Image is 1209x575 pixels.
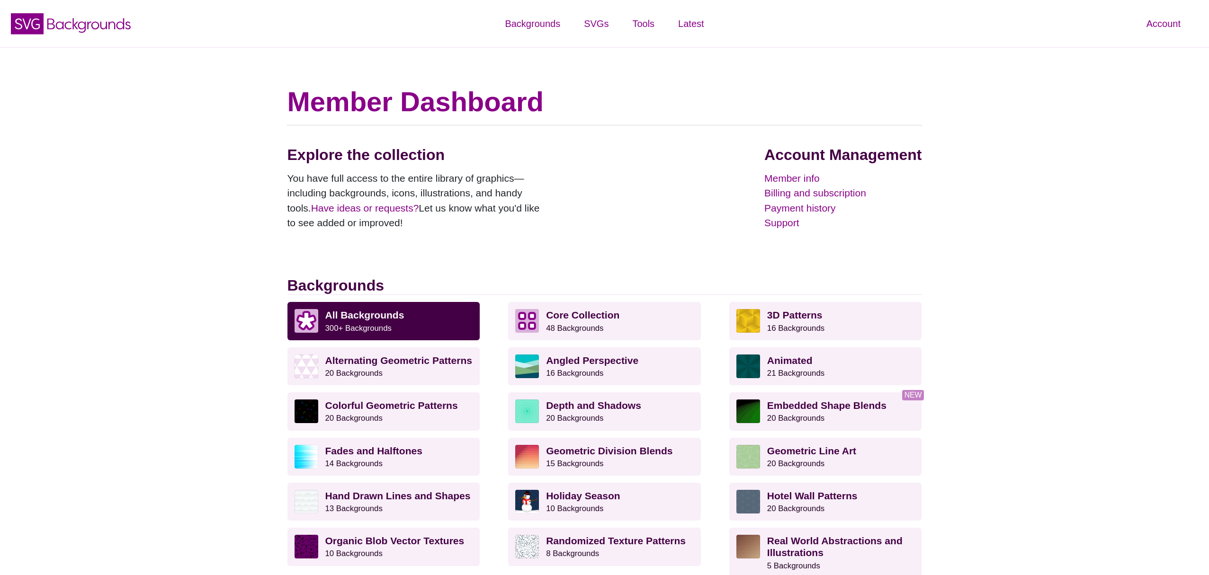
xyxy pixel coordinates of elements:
h2: Explore the collection [287,146,548,164]
strong: Geometric Line Art [767,445,856,456]
small: 15 Backgrounds [546,459,603,468]
h2: Backgrounds [287,276,922,295]
img: geometric web of connecting lines [736,445,760,469]
img: blue lights stretching horizontally over white [295,445,318,469]
strong: 3D Patterns [767,310,823,320]
img: abstract landscape with sky mountains and water [515,354,539,378]
strong: Core Collection [546,310,619,320]
small: 10 Backgrounds [325,549,383,558]
small: 20 Backgrounds [767,459,824,468]
a: All Backgrounds 300+ Backgrounds [287,302,480,340]
a: Depth and Shadows20 Backgrounds [508,392,701,430]
a: Fades and Halftones14 Backgrounds [287,438,480,476]
a: SVGs [572,9,620,38]
p: You have full access to the entire library of graphics—including backgrounds, icons, illustration... [287,171,548,230]
a: Geometric Line Art20 Backgrounds [729,438,922,476]
strong: Depth and Shadows [546,400,641,411]
strong: Randomized Texture Patterns [546,535,686,546]
h2: Account Management [764,146,922,164]
small: 20 Backgrounds [546,414,603,423]
strong: Fades and Halftones [325,445,422,456]
strong: Alternating Geometric Patterns [325,355,472,366]
strong: Hand Drawn Lines and Shapes [325,490,471,501]
a: Angled Perspective16 Backgrounds [508,347,701,385]
img: Purple vector splotches [295,535,318,558]
strong: Embedded Shape Blends [767,400,887,411]
a: Member info [764,171,922,186]
strong: Animated [767,355,813,366]
strong: All Backgrounds [325,310,404,320]
img: intersecting outlined circles formation pattern [736,490,760,513]
a: Latest [666,9,716,38]
small: 13 Backgrounds [325,504,383,513]
strong: Hotel Wall Patterns [767,490,858,501]
img: white subtle wave background [295,490,318,513]
a: Payment history [764,201,922,216]
strong: Holiday Season [546,490,620,501]
strong: Geometric Division Blends [546,445,672,456]
img: light purple and white alternating triangle pattern [295,354,318,378]
small: 20 Backgrounds [325,369,383,378]
a: Colorful Geometric Patterns20 Backgrounds [287,392,480,430]
img: green layered rings within rings [515,399,539,423]
small: 8 Backgrounds [546,549,599,558]
a: Holiday Season10 Backgrounds [508,483,701,521]
strong: Real World Abstractions and Illustrations [767,535,903,558]
a: 3D Patterns16 Backgrounds [729,302,922,340]
a: Embedded Shape Blends20 Backgrounds [729,392,922,430]
a: Organic Blob Vector Textures10 Backgrounds [287,528,480,566]
strong: Angled Perspective [546,355,638,366]
a: Billing and subscription [764,186,922,201]
small: 48 Backgrounds [546,324,603,333]
a: Account [1135,9,1192,38]
small: 14 Backgrounds [325,459,383,468]
a: Have ideas or requests? [311,203,419,213]
img: green to black rings rippling away from corner [736,399,760,423]
small: 5 Backgrounds [767,561,820,570]
a: Backgrounds [493,9,572,38]
small: 20 Backgrounds [325,414,383,423]
a: Hand Drawn Lines and Shapes13 Backgrounds [287,483,480,521]
small: 16 Backgrounds [546,369,603,378]
img: gray texture pattern on white [515,535,539,558]
h1: Member Dashboard [287,85,922,118]
small: 20 Backgrounds [767,414,824,423]
small: 20 Backgrounds [767,504,824,513]
small: 16 Backgrounds [767,324,824,333]
a: Support [764,215,922,230]
img: vector art snowman with black hat, branch arms, and carrot nose [515,490,539,513]
small: 21 Backgrounds [767,369,824,378]
a: Animated21 Backgrounds [729,347,922,385]
a: Geometric Division Blends15 Backgrounds [508,438,701,476]
small: 10 Backgrounds [546,504,603,513]
img: wooden floor pattern [736,535,760,558]
a: Core Collection 48 Backgrounds [508,302,701,340]
img: fancy golden cube pattern [736,309,760,333]
a: Alternating Geometric Patterns20 Backgrounds [287,347,480,385]
img: red-to-yellow gradient large pixel grid [515,445,539,469]
a: Hotel Wall Patterns20 Backgrounds [729,483,922,521]
strong: Organic Blob Vector Textures [325,535,465,546]
small: 300+ Backgrounds [325,324,392,333]
img: green rave light effect animated background [736,354,760,378]
a: Tools [620,9,666,38]
strong: Colorful Geometric Patterns [325,400,458,411]
img: a rainbow pattern of outlined geometric shapes [295,399,318,423]
a: Randomized Texture Patterns8 Backgrounds [508,528,701,566]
